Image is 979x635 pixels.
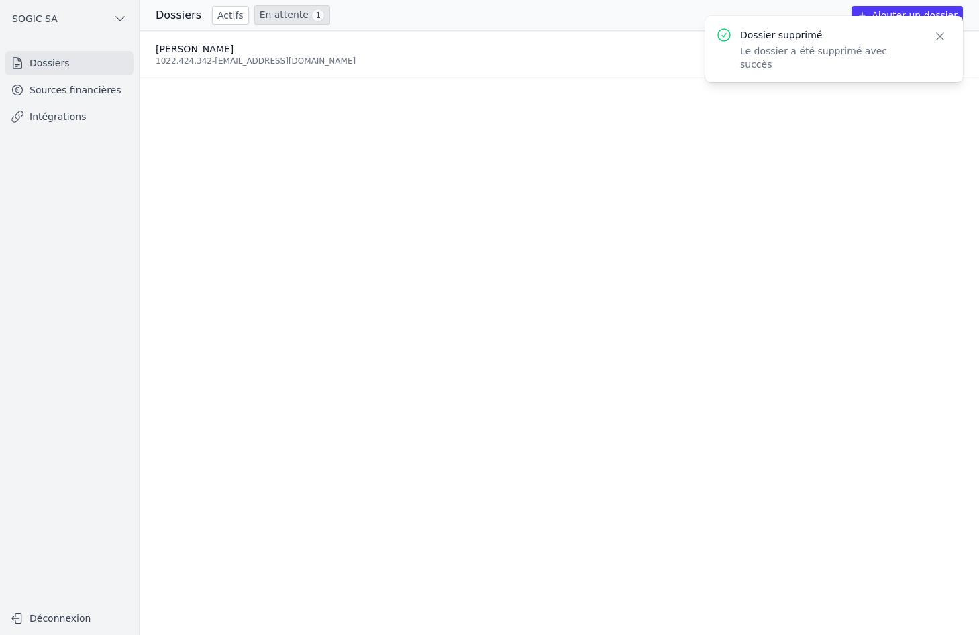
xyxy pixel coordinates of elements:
a: Actifs [212,6,249,25]
a: Sources financières [5,78,134,102]
div: 1022.424.342 - [EMAIL_ADDRESS][DOMAIN_NAME] [156,56,700,66]
p: Le dossier a été supprimé avec succès [740,44,917,71]
span: SOGIC SA [12,12,58,26]
span: 1 [311,9,325,22]
a: Intégrations [5,105,134,129]
button: Déconnexion [5,607,134,629]
span: [PERSON_NAME] [156,44,234,54]
a: En attente 1 [254,5,330,25]
button: SOGIC SA [5,8,134,30]
button: Ajouter un dossier [852,6,963,25]
a: Dossiers [5,51,134,75]
p: Dossier supprimé [740,28,917,42]
h3: Dossiers [156,7,201,23]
